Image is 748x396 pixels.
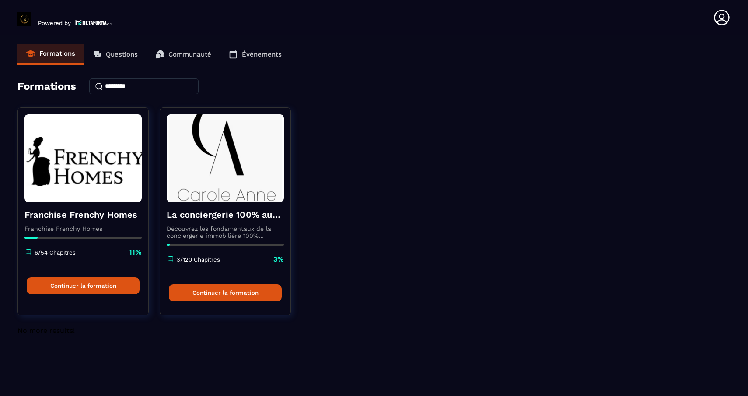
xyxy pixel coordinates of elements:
[129,247,142,257] p: 11%
[167,209,284,221] h4: La conciergerie 100% automatisée
[24,114,142,202] img: formation-background
[168,50,211,58] p: Communauté
[75,19,112,26] img: logo
[17,12,31,26] img: logo-branding
[242,50,282,58] p: Événements
[273,255,284,264] p: 3%
[17,326,75,335] span: No more results!
[84,44,147,65] a: Questions
[39,49,75,57] p: Formations
[147,44,220,65] a: Communauté
[24,209,142,221] h4: Franchise Frenchy Homes
[38,20,71,26] p: Powered by
[220,44,290,65] a: Événements
[27,277,140,294] button: Continuer la formation
[167,225,284,239] p: Découvrez les fondamentaux de la conciergerie immobilière 100% automatisée. Cette formation est c...
[167,114,284,202] img: formation-background
[169,284,282,301] button: Continuer la formation
[160,107,302,326] a: formation-backgroundLa conciergerie 100% automatiséeDécouvrez les fondamentaux de la conciergerie...
[177,256,220,263] p: 3/120 Chapitres
[24,225,142,232] p: Franchise Frenchy Homes
[35,249,76,256] p: 6/54 Chapitres
[17,44,84,65] a: Formations
[17,80,76,92] h4: Formations
[17,107,160,326] a: formation-backgroundFranchise Frenchy HomesFranchise Frenchy Homes6/54 Chapitres11%Continuer la f...
[106,50,138,58] p: Questions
